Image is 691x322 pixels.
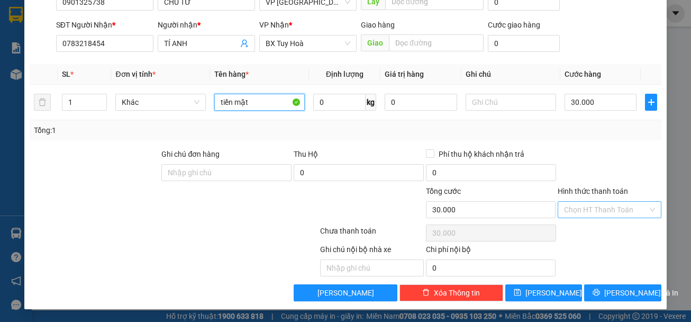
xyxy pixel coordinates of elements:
[259,21,289,29] span: VP Nhận
[122,94,199,110] span: Khác
[115,70,155,78] span: Đơn vị tính
[320,244,424,260] div: Ghi chú nội bộ nhà xe
[34,124,268,136] div: Tổng: 1
[319,225,425,244] div: Chưa thanh toán
[62,70,70,78] span: SL
[488,21,540,29] label: Cước giao hàng
[645,98,657,106] span: plus
[389,34,484,51] input: Dọc đường
[240,39,249,48] span: user-add
[434,148,529,160] span: Phí thu hộ khách nhận trả
[56,19,153,31] div: SĐT Người Nhận
[214,94,305,111] input: VD: Bàn, Ghế
[488,35,560,52] input: Cước giao hàng
[326,70,363,78] span: Định lượng
[422,289,430,297] span: delete
[565,70,601,78] span: Cước hàng
[434,287,480,299] span: Xóa Thông tin
[558,187,628,195] label: Hình thức thanh toán
[158,19,255,31] div: Người nhận
[361,21,395,29] span: Giao hàng
[385,94,457,111] input: 0
[320,260,424,276] input: Nhập ghi chú
[266,35,350,51] span: BX Tuy Hoà
[214,70,249,78] span: Tên hàng
[426,244,556,260] div: Chi phí nội bộ
[593,289,600,297] span: printer
[645,94,657,111] button: plus
[161,164,292,181] input: Ghi chú đơn hàng
[399,284,503,301] button: deleteXóa Thông tin
[461,64,560,85] th: Ghi chú
[385,70,424,78] span: Giá trị hàng
[525,287,582,299] span: [PERSON_NAME]
[34,94,51,111] button: delete
[426,187,461,195] span: Tổng cước
[317,287,374,299] span: [PERSON_NAME]
[604,287,678,299] span: [PERSON_NAME] và In
[505,284,583,301] button: save[PERSON_NAME]
[584,284,661,301] button: printer[PERSON_NAME] và In
[161,150,220,158] label: Ghi chú đơn hàng
[366,94,376,111] span: kg
[294,150,318,158] span: Thu Hộ
[294,284,397,301] button: [PERSON_NAME]
[361,34,389,51] span: Giao
[466,94,556,111] input: Ghi Chú
[514,289,521,297] span: save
